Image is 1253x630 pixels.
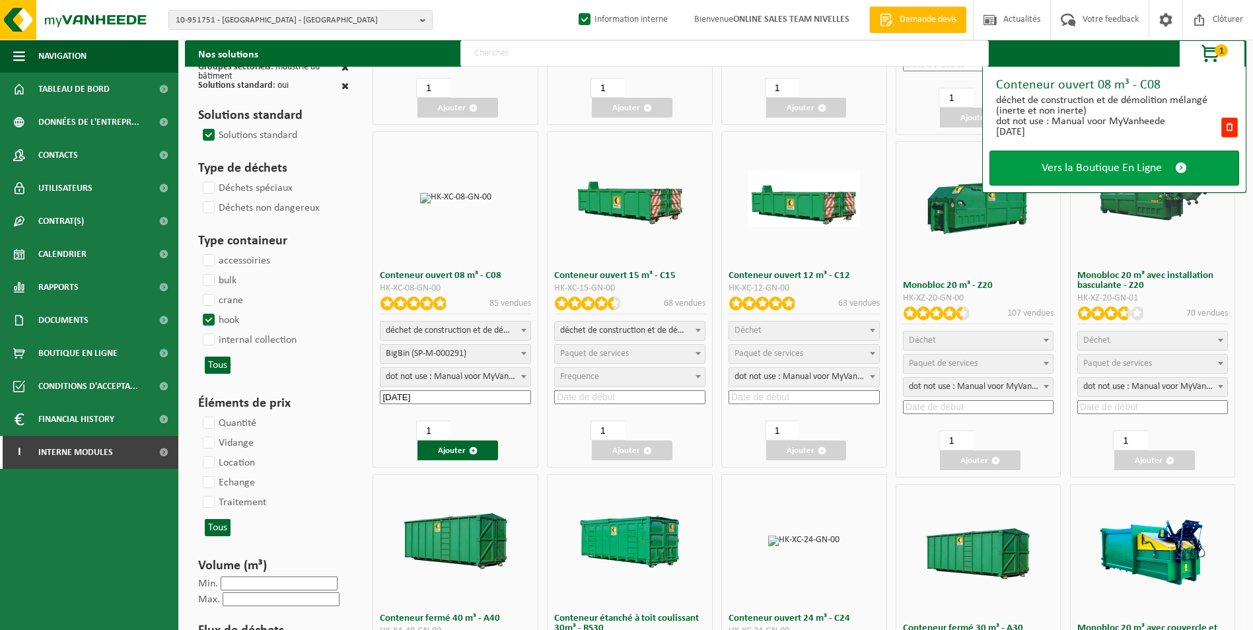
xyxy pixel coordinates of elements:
[380,368,530,386] span: dot not use : Manual voor MyVanheede
[1007,306,1054,320] p: 107 vendues
[592,440,672,460] button: Ajouter
[416,421,450,440] input: 1
[729,613,880,623] h3: Conteneur ouvert 24 m³ - C24
[200,125,297,145] label: Solutions standard
[729,271,880,281] h3: Conteneur ouvert 12 m³ - C12
[198,556,349,576] h3: Volume (m³)
[380,345,530,363] span: BigBin (SP-M-000291)
[489,297,531,310] p: 85 vendues
[766,440,847,460] button: Ajouter
[200,251,270,271] label: accessoiries
[200,330,297,350] label: internal collection
[574,170,686,227] img: HK-XC-15-GN-00
[38,172,92,205] span: Utilisateurs
[198,578,218,589] label: Min.
[554,271,705,281] h3: Conteneur ouvert 15 m³ - C15
[380,344,531,364] span: BigBin (SP-M-000291)
[417,440,498,460] button: Ajouter
[1186,306,1228,320] p: 70 vendues
[198,63,341,81] div: : Industrie du bâtiment
[198,158,349,178] h3: Type de déchets
[416,78,450,98] input: 1
[996,95,1220,116] div: déchet de construction et de démolition mélangé (inerte et non inerte)
[1077,400,1229,414] input: Date de début
[200,433,254,453] label: Vidange
[1114,450,1195,470] button: Ajouter
[592,98,672,118] button: Ajouter
[996,127,1220,137] div: [DATE]
[574,513,686,569] img: HK-RS-30-GN-00
[922,152,1034,264] img: HK-XZ-20-GN-00
[417,98,498,118] button: Ajouter
[38,337,118,370] span: Boutique en ligne
[903,281,1054,291] h3: Monobloc 20 m³ - Z20
[198,231,349,251] h3: Type containeur
[198,594,220,605] label: Max.
[733,15,849,24] strong: ONLINE SALES TEAM NIVELLES
[939,431,973,450] input: 1
[205,357,231,374] button: Tous
[903,294,1054,303] div: HK-XZ-20-GN-00
[560,372,599,382] span: Frequence
[200,291,243,310] label: crane
[909,335,936,345] span: Déchet
[869,7,966,33] a: Demande devis
[185,40,271,67] h2: Nos solutions
[1096,170,1209,227] img: HK-XZ-20-GN-01
[38,271,79,304] span: Rapports
[380,390,531,404] input: Date de début
[1083,335,1110,345] span: Déchet
[560,349,629,359] span: Paquet de services
[554,390,705,404] input: Date de début
[996,116,1220,127] div: dot not use : Manual voor MyVanheede
[922,523,1034,579] img: HK-XA-30-GN-00
[200,473,255,493] label: Echange
[989,151,1239,186] a: Vers la Boutique En Ligne
[380,271,531,281] h3: Conteneur ouvert 08 m³ - C08
[38,205,84,238] span: Contrat(s)
[939,88,973,108] input: 1
[38,106,139,139] span: Données de l'entrepr...
[729,368,879,386] span: dot not use : Manual voor MyVanheede
[591,421,625,440] input: 1
[1179,40,1245,67] button: 1
[903,377,1054,397] span: dot not use : Manual voor MyVanheede
[38,238,87,271] span: Calendrier
[1077,294,1229,303] div: HK-XZ-20-GN-01
[380,321,531,341] span: déchet de construction et de démolition mélangé (inerte et non inerte)
[38,73,110,106] span: Tableau de bord
[1077,377,1229,397] span: dot not use : Manual voor MyVanheede
[380,322,530,340] span: déchet de construction et de démolition mélangé (inerte et non inerte)
[1077,271,1229,291] h3: Monobloc 20 m³ avec installation basculante - Z20
[765,78,799,98] input: 1
[38,40,87,73] span: Navigation
[38,304,89,337] span: Documents
[420,193,491,203] img: HK-XC-08-GN-00
[996,79,1239,92] div: Conteneur ouvert 08 m³ - C08
[554,321,705,341] span: déchet de construction et de démolition mélangé (inerte et non inerte)
[768,536,840,546] img: HK-XC-24-GN-00
[198,62,271,72] span: Groupes sectoriels
[200,413,256,433] label: Quantité
[38,436,113,469] span: Interne modules
[591,78,625,98] input: 1
[555,322,705,340] span: déchet de construction et de démolition mélangé (inerte et non inerte)
[903,400,1054,414] input: Date de début
[38,370,138,403] span: Conditions d'accepta...
[38,139,78,172] span: Contacts
[200,271,236,291] label: bulk
[400,513,512,569] img: HK-XA-40-GN-00
[1096,495,1209,607] img: HK-XZ-20-GN-12
[198,394,349,413] h3: Éléments de prix
[200,178,293,198] label: Déchets spéciaux
[729,367,880,387] span: dot not use : Manual voor MyVanheede
[554,284,705,293] div: HK-XC-15-GN-00
[200,493,266,512] label: Traitement
[198,81,289,92] div: : oui
[729,284,880,293] div: HK-XC-12-GN-00
[200,198,320,218] label: Déchets non dangereux
[198,106,349,125] h3: Solutions standard
[460,40,989,67] input: Chercher
[940,108,1020,127] button: Ajouter
[766,98,847,118] button: Ajouter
